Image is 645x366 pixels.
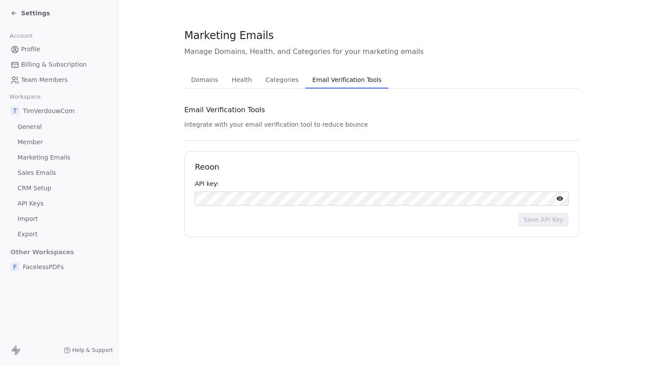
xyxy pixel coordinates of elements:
span: Email Verification Tools [309,74,385,86]
span: Import [18,214,38,224]
span: Other Workspaces [7,245,78,259]
a: Settings [11,9,50,18]
span: Categories [262,74,302,86]
span: Team Members [21,75,68,85]
span: FacelessPDFs [23,263,64,271]
span: Sales Emails [18,168,56,178]
a: Team Members [7,73,111,87]
span: Workspace [6,90,44,103]
button: Save API Key [518,213,569,227]
a: General [7,120,111,134]
span: Marketing Emails [184,29,274,42]
span: General [18,122,42,131]
span: Billing & Subscription [21,60,87,69]
a: Profile [7,42,111,57]
span: CRM Setup [18,184,51,193]
a: Help & Support [64,347,113,354]
span: Marketing Emails [18,153,70,162]
span: Member [18,138,43,147]
span: Domains [188,74,222,86]
a: Billing & Subscription [7,57,111,72]
span: Settings [21,9,50,18]
span: Account [6,29,36,43]
span: Integrate with your email verification tool to reduce bounce [184,121,368,128]
span: Manage Domains, Health, and Categories for your marketing emails [184,46,579,57]
a: Export [7,227,111,242]
a: CRM Setup [7,181,111,195]
span: TimVerdouwCom [23,107,75,115]
span: F [11,263,19,271]
span: Help & Support [72,347,113,354]
div: API key: [195,179,569,188]
a: Import [7,212,111,226]
a: Marketing Emails [7,150,111,165]
a: API Keys [7,196,111,211]
span: Export [18,230,38,239]
span: API Keys [18,199,43,208]
span: T [11,107,19,115]
h1: Reoon [195,162,569,172]
span: Email Verification Tools [184,105,265,115]
a: Member [7,135,111,149]
span: Profile [21,45,40,54]
span: Health [228,74,255,86]
a: Sales Emails [7,166,111,180]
